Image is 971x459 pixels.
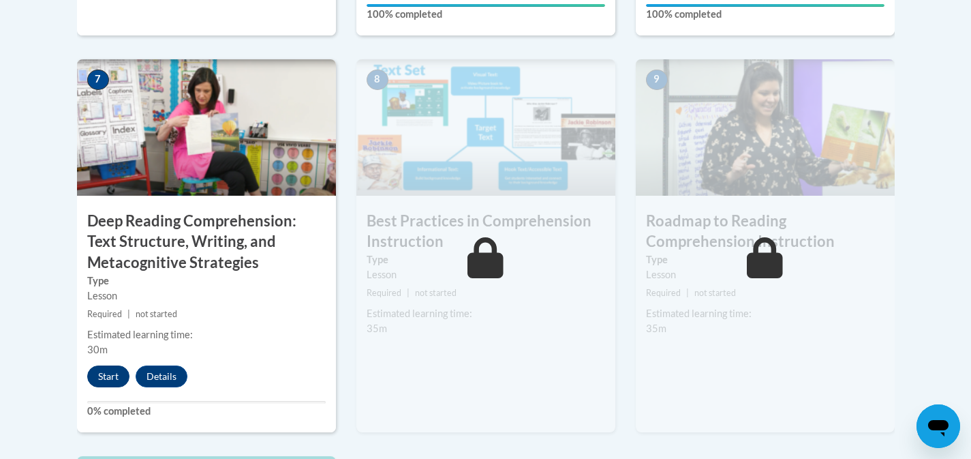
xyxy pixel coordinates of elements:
span: 35m [646,323,666,334]
img: Course Image [77,59,336,196]
label: Type [367,252,605,267]
span: 8 [367,70,388,90]
span: | [127,309,130,319]
span: 35m [367,323,387,334]
span: Required [87,309,122,319]
div: Lesson [87,288,326,303]
span: 7 [87,70,109,90]
span: | [407,288,410,298]
span: not started [694,288,736,298]
span: 30m [87,344,108,355]
h3: Deep Reading Comprehension: Text Structure, Writing, and Metacognitive Strategies [77,211,336,273]
span: Required [646,288,681,298]
div: Estimated learning time: [646,306,884,321]
div: Your progress [646,4,884,7]
label: 100% completed [646,7,884,22]
span: | [686,288,689,298]
label: 0% completed [87,404,326,419]
h3: Roadmap to Reading Comprehension Instruction [636,211,895,253]
label: Type [87,273,326,288]
img: Course Image [636,59,895,196]
button: Start [87,366,129,387]
label: Type [646,252,884,267]
span: not started [415,288,457,298]
button: Details [136,366,187,387]
div: Estimated learning time: [87,327,326,342]
span: 9 [646,70,668,90]
span: not started [136,309,177,319]
label: 100% completed [367,7,605,22]
div: Estimated learning time: [367,306,605,321]
div: Your progress [367,4,605,7]
img: Course Image [356,59,615,196]
div: Lesson [367,267,605,282]
span: Required [367,288,401,298]
div: Lesson [646,267,884,282]
h3: Best Practices in Comprehension Instruction [356,211,615,253]
iframe: Button to launch messaging window [916,404,960,448]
